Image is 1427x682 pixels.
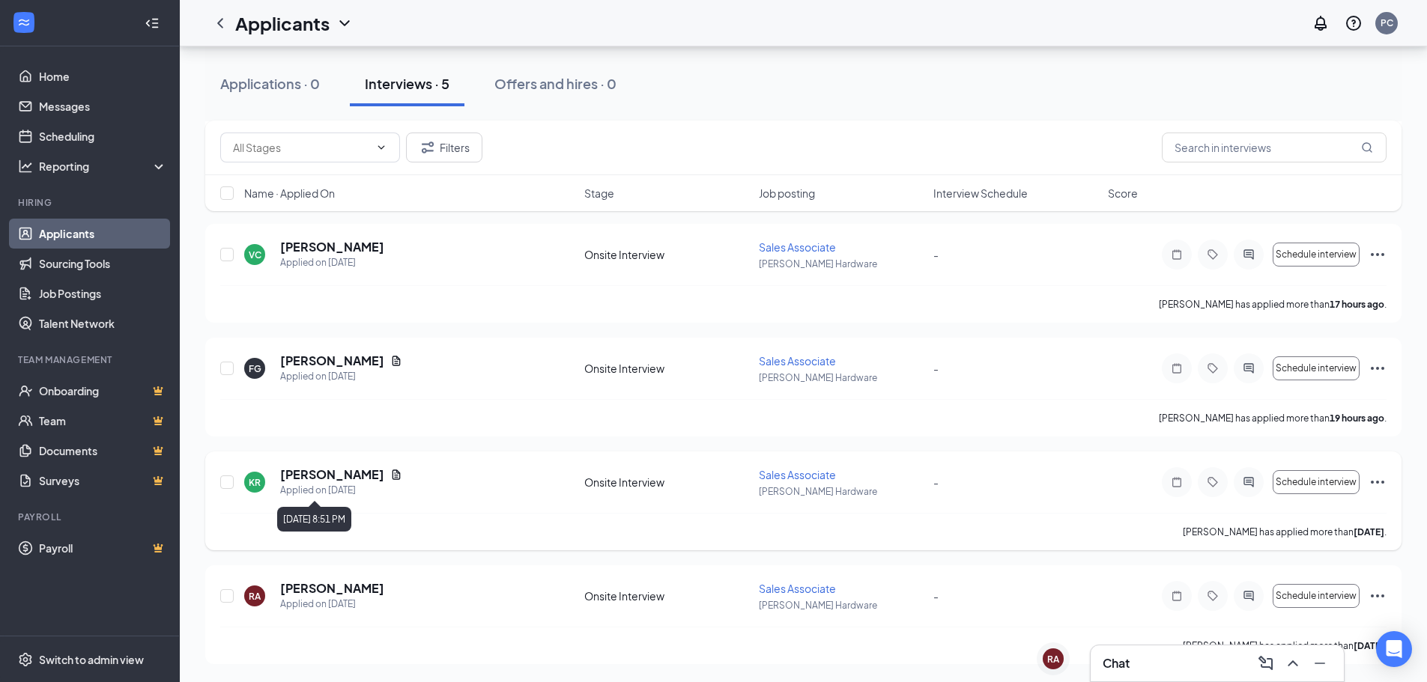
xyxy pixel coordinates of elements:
[584,186,614,201] span: Stage
[759,485,924,498] p: [PERSON_NAME] Hardware
[1376,631,1412,667] div: Open Intercom Messenger
[244,186,335,201] span: Name · Applied On
[933,475,939,489] span: -
[39,533,167,563] a: PayrollCrown
[18,511,164,523] div: Payroll
[1204,249,1222,261] svg: Tag
[1369,359,1387,377] svg: Ellipses
[39,91,167,121] a: Messages
[1168,590,1186,602] svg: Note
[1273,584,1360,608] button: Schedule interview
[1204,362,1222,374] svg: Tag
[759,258,924,270] p: [PERSON_NAME] Hardware
[494,74,616,93] div: Offers and hires · 0
[759,354,836,368] span: Sales Associate
[39,159,168,174] div: Reporting
[1281,651,1305,675] button: ChevronUp
[419,138,437,156] svg: Filter
[933,248,939,261] span: -
[1354,640,1384,651] b: [DATE]
[759,599,924,612] p: [PERSON_NAME] Hardware
[1240,249,1258,261] svg: ActiveChat
[1369,473,1387,491] svg: Ellipses
[277,507,351,532] div: [DATE] 8:51 PM
[1273,356,1360,380] button: Schedule interview
[1168,476,1186,488] svg: Note
[1276,249,1357,260] span: Schedule interview
[280,580,384,597] h5: [PERSON_NAME]
[584,475,750,490] div: Onsite Interview
[933,362,939,375] span: -
[235,10,330,36] h1: Applicants
[1183,639,1387,652] p: [PERSON_NAME] has applied more than .
[1183,526,1387,538] p: [PERSON_NAME] has applied more than .
[39,121,167,151] a: Scheduling
[220,74,320,93] div: Applications · 0
[390,469,402,481] svg: Document
[1240,476,1258,488] svg: ActiveChat
[1369,587,1387,605] svg: Ellipses
[1257,654,1275,672] svg: ComposeMessage
[1330,299,1384,310] b: 17 hours ago
[280,369,402,384] div: Applied on [DATE]
[933,186,1028,201] span: Interview Schedule
[390,355,402,367] svg: Document
[1159,298,1387,311] p: [PERSON_NAME] has applied more than .
[249,362,261,375] div: FG
[933,589,939,603] span: -
[249,249,261,261] div: VC
[759,468,836,481] span: Sales Associate
[280,353,384,369] h5: [PERSON_NAME]
[1240,362,1258,374] svg: ActiveChat
[249,590,261,603] div: RA
[1311,654,1329,672] svg: Minimize
[1345,14,1363,32] svg: QuestionInfo
[584,247,750,262] div: Onsite Interview
[1168,249,1186,261] svg: Note
[1276,477,1357,487] span: Schedule interview
[1240,590,1258,602] svg: ActiveChat
[1254,651,1278,675] button: ComposeMessage
[1162,133,1387,162] input: Search in interviews
[759,371,924,384] p: [PERSON_NAME] Hardware
[1168,362,1186,374] svg: Note
[1204,476,1222,488] svg: Tag
[759,240,836,254] span: Sales Associate
[584,588,750,603] div: Onsite Interview
[280,483,402,498] div: Applied on [DATE]
[336,14,354,32] svg: ChevronDown
[280,255,384,270] div: Applied on [DATE]
[211,14,229,32] a: ChevronLeft
[280,239,384,255] h5: [PERSON_NAME]
[280,466,384,483] h5: [PERSON_NAME]
[18,652,33,667] svg: Settings
[39,308,167,338] a: Talent Network
[759,186,815,201] span: Job posting
[39,278,167,308] a: Job Postings
[18,159,33,174] svg: Analysis
[39,61,167,91] a: Home
[39,652,144,667] div: Switch to admin view
[584,361,750,376] div: Onsite Interview
[233,139,369,156] input: All Stages
[39,219,167,249] a: Applicants
[39,466,167,496] a: SurveysCrown
[759,582,836,595] span: Sales Associate
[39,376,167,406] a: OnboardingCrown
[18,196,164,209] div: Hiring
[39,406,167,436] a: TeamCrown
[145,16,160,31] svg: Collapse
[1369,246,1387,264] svg: Ellipses
[406,133,482,162] button: Filter Filters
[1108,186,1138,201] span: Score
[249,476,261,489] div: KR
[1381,16,1393,29] div: PC
[365,74,449,93] div: Interviews · 5
[1273,470,1360,494] button: Schedule interview
[1159,412,1387,424] p: [PERSON_NAME] has applied more than .
[18,353,164,366] div: Team Management
[1204,590,1222,602] svg: Tag
[1047,653,1059,666] div: RA
[16,15,31,30] svg: WorkstreamLogo
[1273,243,1360,267] button: Schedule interview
